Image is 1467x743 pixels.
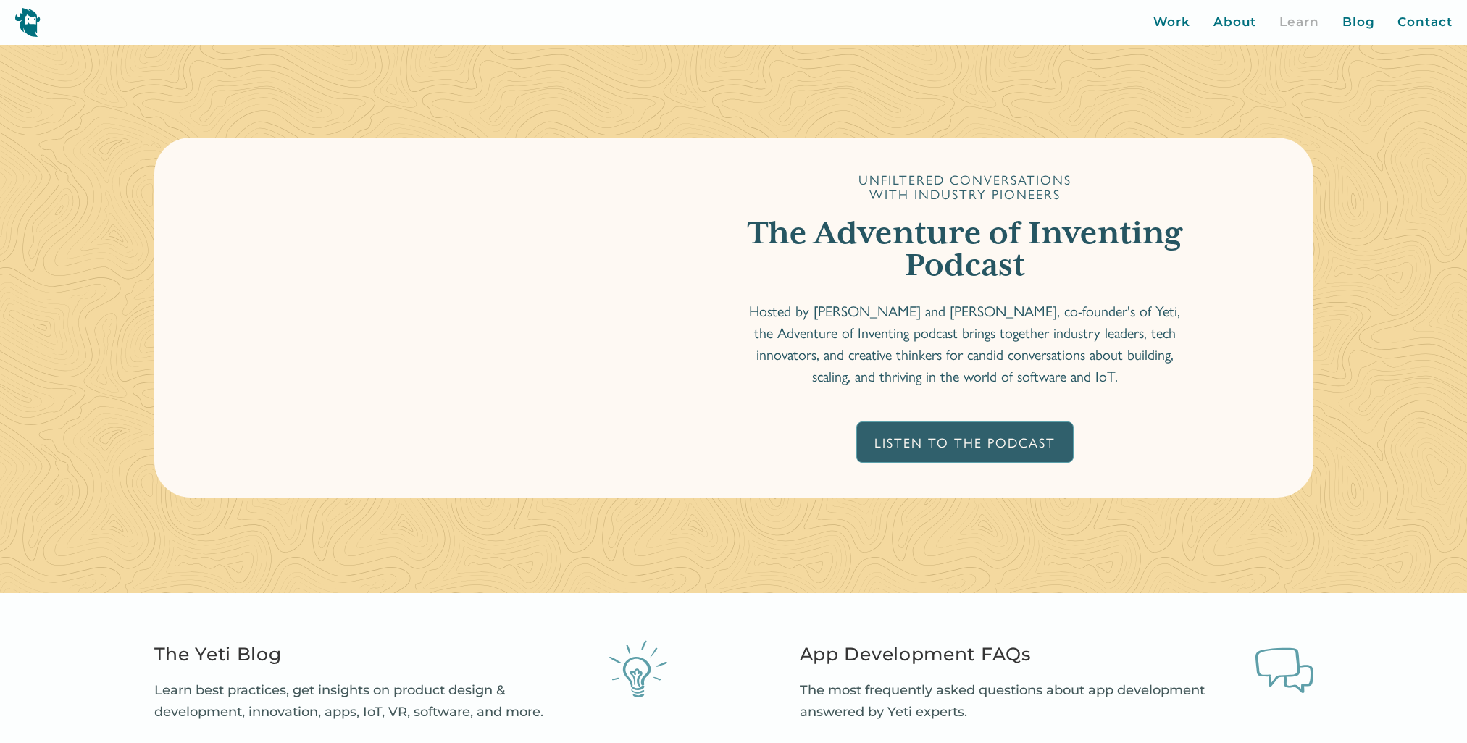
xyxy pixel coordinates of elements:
[744,300,1186,387] p: Hosted by [PERSON_NAME] and [PERSON_NAME], co-founder's of Yeti, the Adventure of Inventing podca...
[609,639,667,697] img: lightbulb illustration
[1279,13,1319,32] a: Learn
[800,639,1239,668] h2: App Development FAQs
[858,172,1071,201] div: Unfiltered Conversations with Industry Pioneers
[856,421,1074,463] a: Listen To The Podcast
[1397,13,1452,32] a: Contact
[1213,13,1257,32] a: About
[14,7,41,37] img: yeti logo icon
[744,219,1186,282] h1: The Adventure of Inventing Podcast
[800,680,1239,723] p: The most frequently asked questions about app development answered by Yeti experts.
[154,639,593,668] h2: The Yeti Blog
[1342,13,1375,32] a: Blog
[1255,639,1313,697] img: Q&A speech bubbles illustration
[1153,13,1190,32] a: Work
[874,434,1056,450] div: Listen To The Podcast
[154,680,593,723] p: Learn best practices, get insights on product design & development, innovation, apps, IoT, VR, so...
